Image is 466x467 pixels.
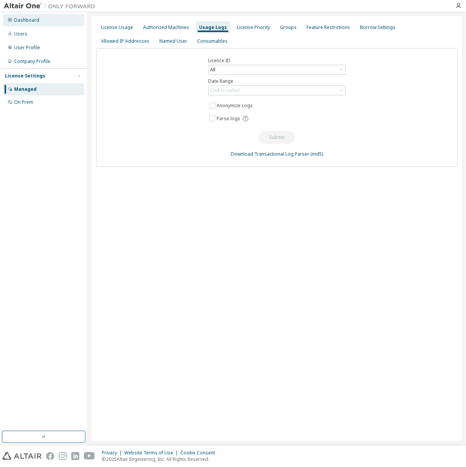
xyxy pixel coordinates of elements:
[84,452,95,460] img: youtube.svg
[217,116,241,122] span: Parse logs
[237,24,270,31] div: License Priority
[14,45,40,51] div: User Profile
[102,456,220,462] p: © 2025 Altair Engineering, Inc. All Rights Reserved.
[208,58,345,64] label: Licence ID
[5,73,45,79] div: License Settings
[209,66,217,74] div: All
[209,86,345,95] div: Click to select
[310,151,323,157] a: (md5)
[46,452,54,460] img: facebook.svg
[143,24,189,31] div: Authorized Machines
[210,87,240,93] div: Click to select
[4,2,99,10] img: Altair One
[208,78,345,84] label: Date Range
[101,24,133,31] div: License Usage
[307,24,350,31] div: Feature Restrictions
[197,38,228,44] div: Consumables
[231,151,309,157] a: Download Transactional Log Parser
[14,58,50,64] div: Company Profile
[360,24,395,31] div: Borrow Settings
[101,38,149,44] div: Allowed IP Addresses
[124,450,180,456] div: Website Terms of Use
[14,17,39,23] div: Dashboard
[14,31,27,37] div: Users
[71,452,79,460] img: linkedin.svg
[14,86,37,92] div: Managed
[209,65,345,74] div: All
[102,450,124,456] div: Privacy
[199,24,227,31] div: Usage Logs
[180,450,220,456] div: Cookie Consent
[217,101,255,110] label: Anonymize Logs
[259,131,295,144] button: Submit
[2,452,42,460] img: altair_logo.svg
[280,24,297,31] div: Groups
[159,38,187,44] div: Named User
[59,452,67,460] img: instagram.svg
[14,99,33,105] div: On Prem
